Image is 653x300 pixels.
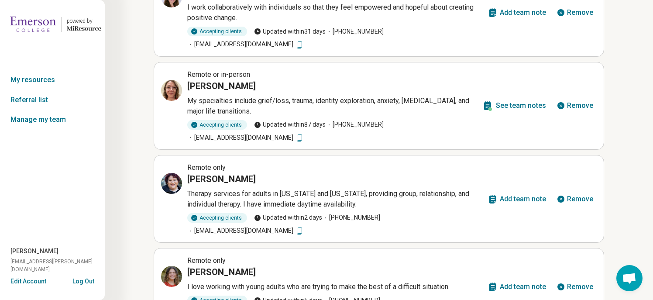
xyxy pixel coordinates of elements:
[187,256,226,265] span: Remote only
[10,14,56,35] img: Emerson College
[187,226,304,235] span: [EMAIL_ADDRESS][DOMAIN_NAME]
[187,213,247,223] div: Accepting clients
[187,120,247,130] div: Accepting clients
[616,265,643,291] a: Open chat
[187,96,479,117] p: My specialties include grief/loss, trauma, identity exploration, anxiety, [MEDICAL_DATA], and maj...
[553,2,597,23] button: Remove
[553,189,597,210] button: Remove
[479,95,550,116] button: See team notes
[10,277,46,286] button: Edit Account
[187,80,256,92] h3: [PERSON_NAME]
[187,27,247,36] div: Accepting clients
[484,2,550,23] button: Add team note
[187,173,256,185] h3: [PERSON_NAME]
[187,163,226,172] span: Remote only
[187,40,304,49] span: [EMAIL_ADDRESS][DOMAIN_NAME]
[187,189,484,210] p: Therapy services for adults in [US_STATE] and [US_STATE], providing group, relationship, and indi...
[254,27,326,36] span: Updated within 31 days
[553,276,597,297] button: Remove
[254,120,326,129] span: Updated within 87 days
[326,120,384,129] span: [PHONE_NUMBER]
[10,258,105,273] span: [EMAIL_ADDRESS][PERSON_NAME][DOMAIN_NAME]
[484,276,550,297] button: Add team note
[187,266,256,278] h3: [PERSON_NAME]
[187,70,250,79] span: Remote or in-person
[10,247,58,256] span: [PERSON_NAME]
[254,213,322,222] span: Updated within 2 days
[187,282,484,292] p: I love working with young adults who are trying to make the best of a difficult situation.
[67,17,101,25] div: powered by
[484,189,550,210] button: Add team note
[322,213,380,222] span: [PHONE_NUMBER]
[326,27,384,36] span: [PHONE_NUMBER]
[553,95,597,116] button: Remove
[3,14,101,35] a: Emerson Collegepowered by
[72,277,94,284] button: Log Out
[187,2,484,23] p: I work collaboratively with individuals so that they feel empowered and hopeful about creating po...
[187,133,304,142] span: [EMAIL_ADDRESS][DOMAIN_NAME]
